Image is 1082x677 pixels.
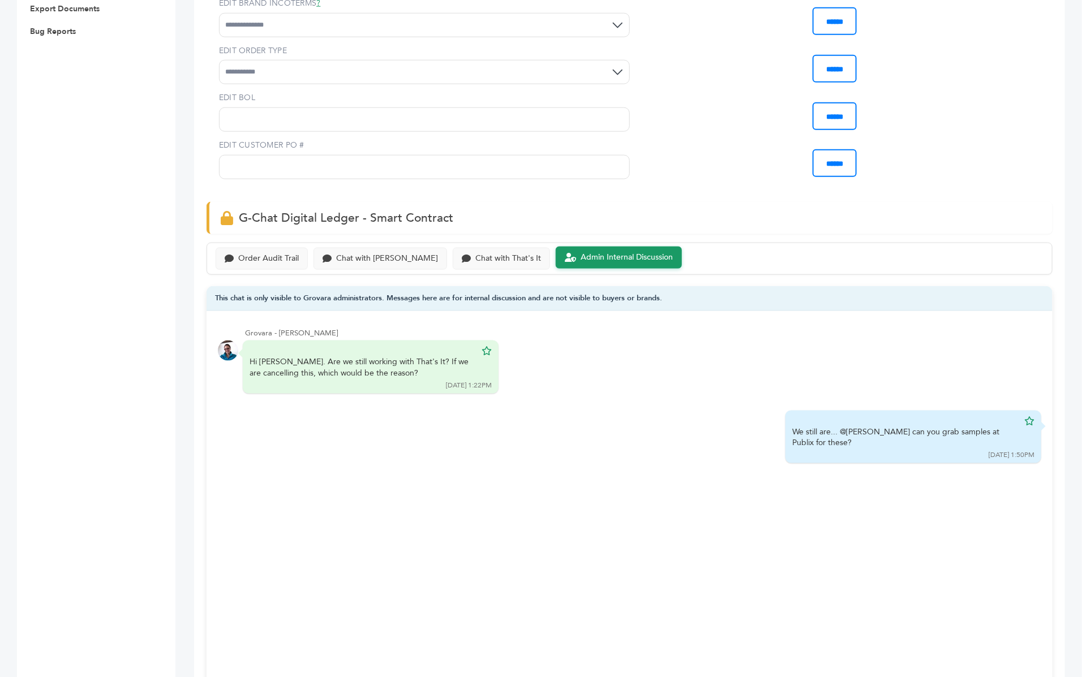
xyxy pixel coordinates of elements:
div: [DATE] 1:22PM [446,381,492,390]
a: Bug Reports [30,26,76,37]
span: G-Chat Digital Ledger - Smart Contract [239,210,453,226]
div: This chat is only visible to Grovara administrators. Messages here are for internal discussion an... [207,286,1053,312]
div: Chat with [PERSON_NAME] [336,254,438,264]
div: Admin Internal Discussion [581,253,673,262]
div: Order Audit Trail [238,254,299,264]
label: EDIT CUSTOMER PO # [219,140,630,151]
div: Hi [PERSON_NAME]. Are we still working with That's It? If we are cancelling this, which would be ... [250,356,476,378]
label: EDIT ORDER TYPE [219,45,630,57]
div: Grovara - [PERSON_NAME] [245,328,1041,338]
div: Chat with That's It [475,254,541,264]
label: EDIT BOL [219,92,630,104]
div: We still are... @[PERSON_NAME] can you grab samples at Publix for these? [792,426,1019,449]
a: Export Documents [30,3,100,14]
div: [DATE] 1:50PM [989,450,1034,460]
